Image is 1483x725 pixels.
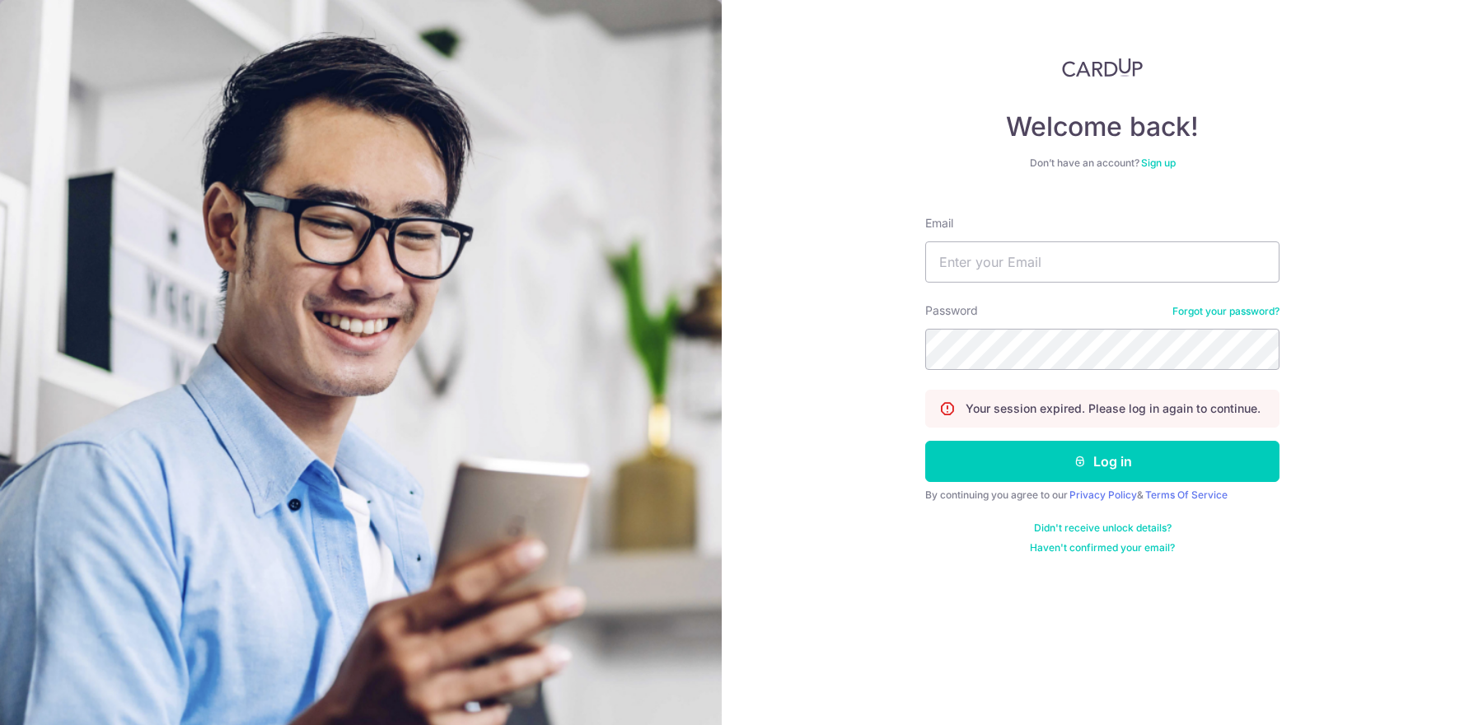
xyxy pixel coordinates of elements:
[1062,58,1143,77] img: CardUp Logo
[1145,489,1228,501] a: Terms Of Service
[925,157,1279,170] div: Don’t have an account?
[1172,305,1279,318] a: Forgot your password?
[1141,157,1176,169] a: Sign up
[925,110,1279,143] h4: Welcome back!
[925,241,1279,283] input: Enter your Email
[1030,541,1175,554] a: Haven't confirmed your email?
[925,302,978,319] label: Password
[1069,489,1137,501] a: Privacy Policy
[925,215,953,232] label: Email
[925,441,1279,482] button: Log in
[1034,522,1172,535] a: Didn't receive unlock details?
[925,489,1279,502] div: By continuing you agree to our &
[966,400,1261,417] p: Your session expired. Please log in again to continue.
